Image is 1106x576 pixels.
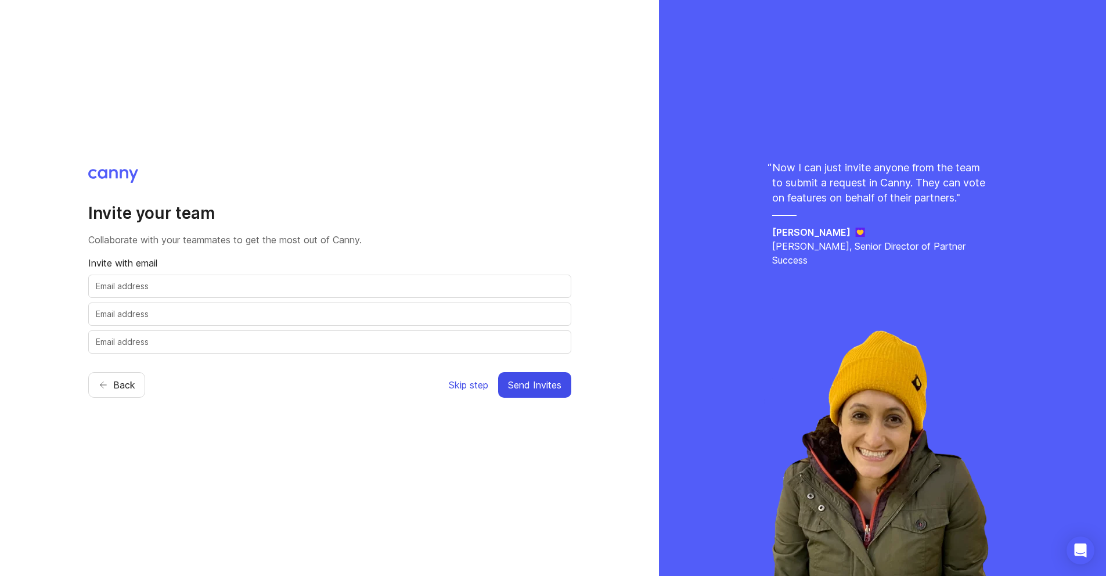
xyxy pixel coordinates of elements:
button: Send Invites [498,372,571,398]
input: Email address [96,308,564,321]
h2: Invite your team [88,203,571,224]
p: Collaborate with your teammates to get the most out of Canny. [88,233,571,247]
input: Email address [96,280,564,293]
span: Send Invites [508,378,561,392]
img: Canny logo [88,169,139,183]
h5: [PERSON_NAME] [772,225,851,239]
p: [PERSON_NAME], Senior Director of Partner Success [772,239,993,267]
span: Back [113,378,135,392]
span: Skip step [449,378,488,392]
div: Open Intercom Messenger [1067,537,1094,564]
img: Jane logo [855,228,865,237]
input: Email address [96,336,564,348]
button: Skip step [448,372,489,398]
img: rachel-ec36006e32d921eccbc7237da87631ad.webp [764,321,1001,576]
p: Invite with email [88,256,571,270]
p: Now I can just invite anyone from the team to submit a request in Canny. They can vote on feature... [772,160,993,206]
button: Back [88,372,145,398]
